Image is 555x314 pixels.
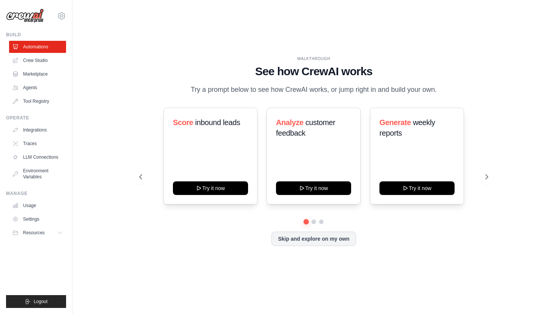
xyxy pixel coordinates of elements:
div: Operate [6,115,66,121]
a: Settings [9,213,66,225]
button: Resources [9,227,66,239]
a: Agents [9,82,66,94]
h1: See how CrewAI works [139,65,488,78]
img: Logo [6,9,44,23]
button: Logout [6,295,66,308]
button: Try it now [173,181,248,195]
a: Usage [9,200,66,212]
span: Generate [379,118,411,127]
a: Marketplace [9,68,66,80]
a: Tool Registry [9,95,66,107]
button: Try it now [379,181,455,195]
div: Manage [6,190,66,196]
a: Integrations [9,124,66,136]
span: inbound leads [195,118,240,127]
a: Crew Studio [9,54,66,67]
a: Traces [9,138,66,150]
div: Build [6,32,66,38]
span: Resources [23,230,45,236]
a: Environment Variables [9,165,66,183]
p: Try a prompt below to see how CrewAI works, or jump right in and build your own. [187,84,441,95]
span: customer feedback [276,118,335,137]
span: Logout [34,299,48,305]
span: weekly reports [379,118,435,137]
div: WALKTHROUGH [139,56,488,62]
a: Automations [9,41,66,53]
a: LLM Connections [9,151,66,163]
button: Skip and explore on my own [271,232,356,246]
button: Try it now [276,181,351,195]
iframe: Chat Widget [517,278,555,314]
span: Score [173,118,193,127]
span: Analyze [276,118,304,127]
